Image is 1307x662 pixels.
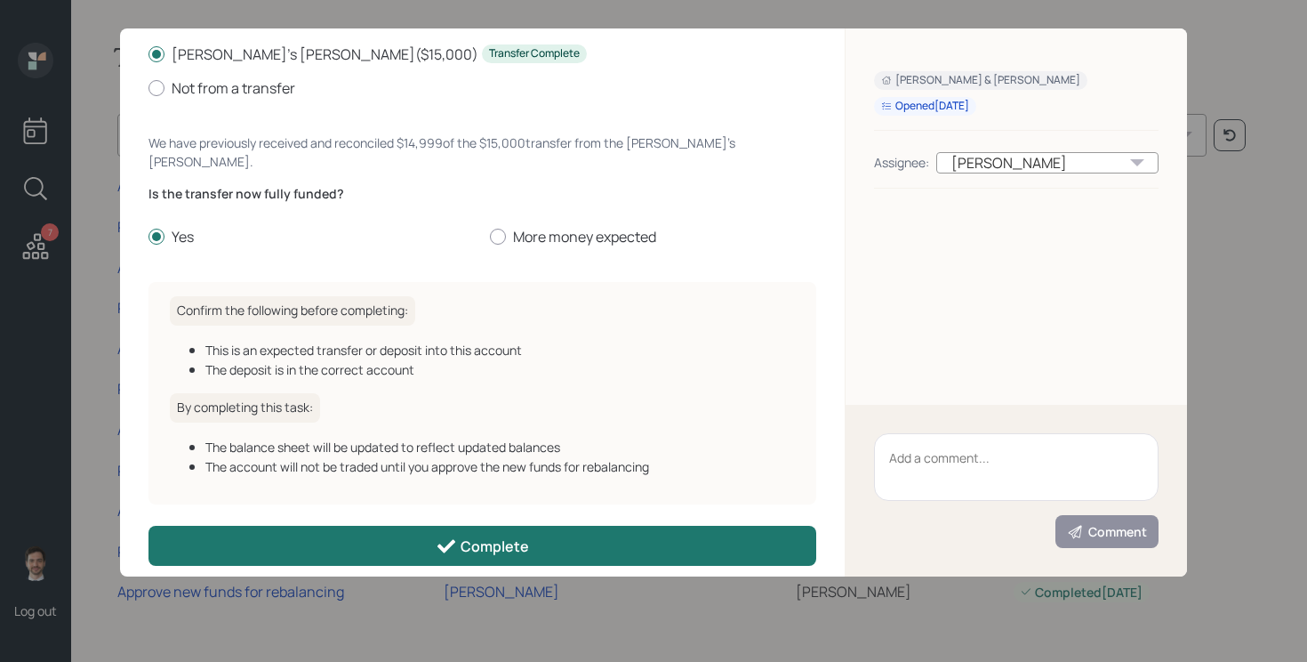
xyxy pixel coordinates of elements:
div: The balance sheet will be updated to reflect updated balances [205,438,795,456]
button: Complete [148,526,816,566]
div: We have previously received and reconciled $14,999 of the $15,000 transfer from the [PERSON_NAME]... [148,133,816,171]
div: Transfer Complete [489,46,580,61]
label: Yes [148,227,476,246]
button: Comment [1055,515,1159,548]
div: [PERSON_NAME] [936,152,1159,174]
div: The deposit is in the correct account [205,360,795,379]
label: Not from a transfer [148,78,816,98]
div: Opened [DATE] [881,99,969,114]
h6: By completing this task: [170,393,320,423]
h6: Confirm the following before completing: [170,296,415,326]
div: Complete [436,536,529,557]
div: [PERSON_NAME] & [PERSON_NAME] [881,73,1080,88]
label: [PERSON_NAME]'s [PERSON_NAME] ( $15,000 ) [148,44,816,64]
div: Assignee: [874,153,929,172]
div: The account will not be traded until you approve the new funds for rebalancing [205,457,795,476]
label: Is the transfer now fully funded? [148,185,816,203]
div: Comment [1067,523,1147,541]
div: This is an expected transfer or deposit into this account [205,341,795,359]
label: More money expected [490,227,817,246]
